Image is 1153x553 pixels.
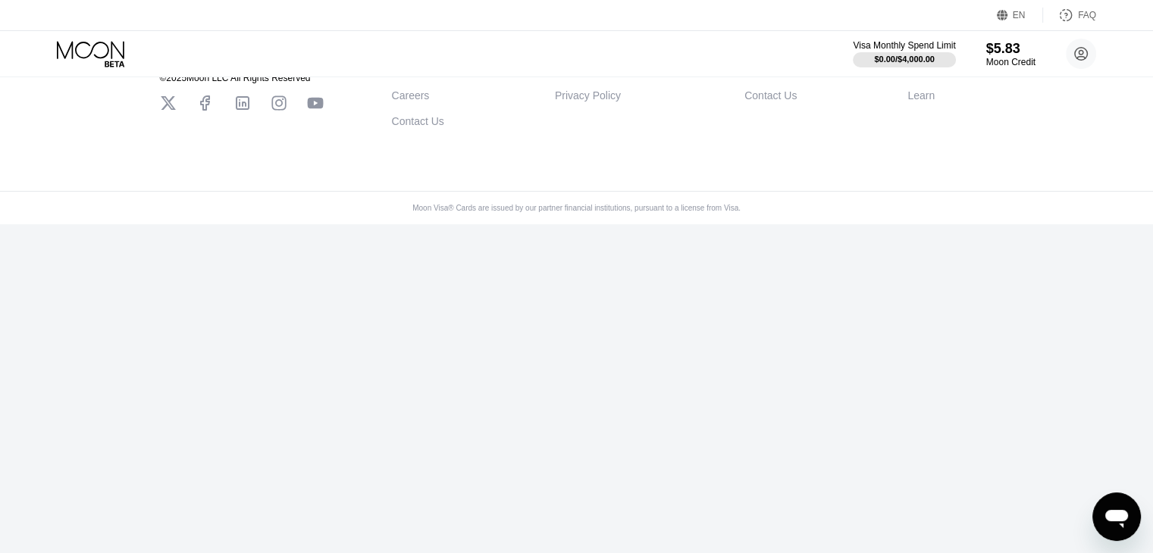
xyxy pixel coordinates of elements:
div: Contact Us [392,115,444,127]
div: Contact Us [744,89,797,102]
div: $5.83Moon Credit [986,41,1036,67]
div: FAQ [1078,10,1096,20]
div: $0.00 / $4,000.00 [874,55,935,64]
div: Learn [907,89,935,102]
div: Privacy Policy [555,89,621,102]
div: Visa Monthly Spend Limit$0.00/$4,000.00 [853,40,955,67]
div: $5.83 [986,41,1036,57]
div: Moon Visa® Cards are issued by our partner financial institutions, pursuant to a license from Visa. [400,204,753,212]
div: EN [1013,10,1026,20]
div: FAQ [1043,8,1096,23]
div: EN [997,8,1043,23]
div: Visa Monthly Spend Limit [853,40,955,51]
iframe: Nút để khởi chạy cửa sổ nhắn tin [1092,492,1141,541]
div: Moon Credit [986,57,1036,67]
div: © 2025 Moon LLC All Rights Reserved [160,73,324,83]
div: Careers [392,89,430,102]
